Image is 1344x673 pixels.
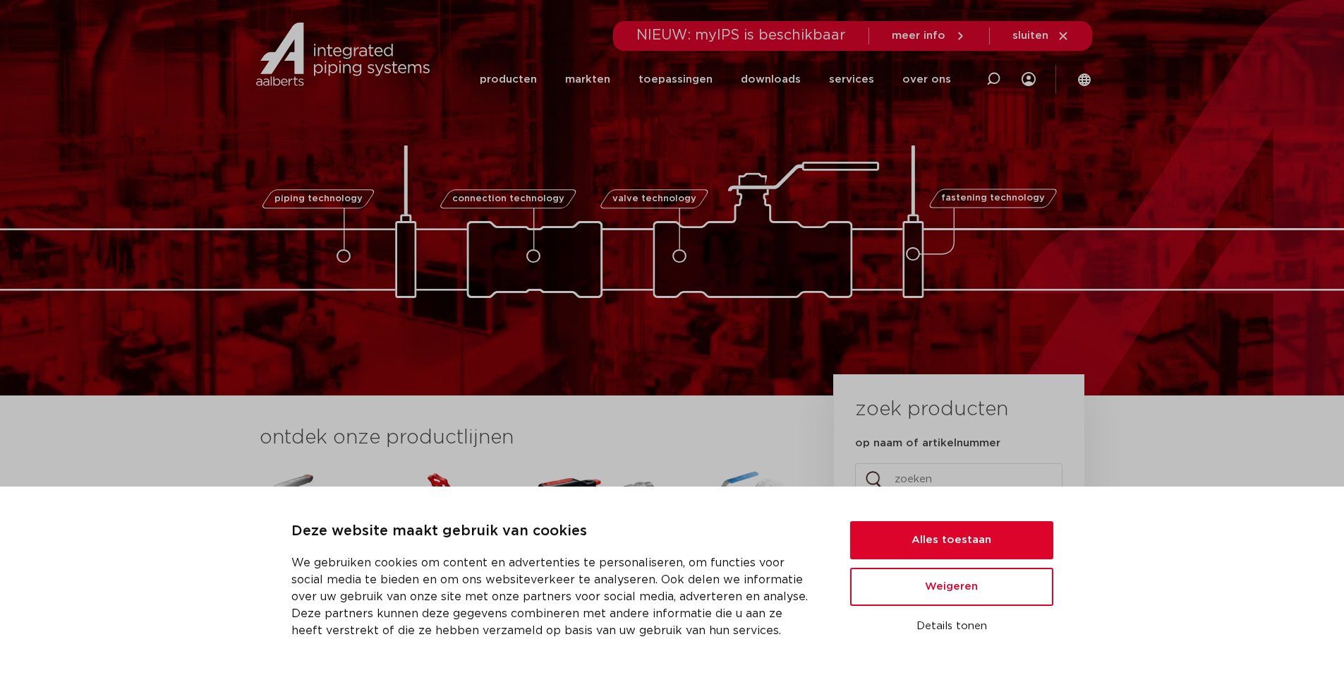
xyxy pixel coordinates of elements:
a: toepassingen [638,51,713,108]
p: Deze website maakt gebruik van cookies [291,520,816,543]
button: Weigeren [850,568,1053,606]
span: piping technology [274,194,363,203]
p: We gebruiken cookies om content en advertenties te personaliseren, om functies voor social media ... [291,554,816,639]
a: meer info [892,30,967,42]
h3: zoek producten [855,395,1008,424]
label: op naam of artikelnummer [855,436,1000,451]
a: downloads [741,51,801,108]
span: sluiten [1012,30,1048,41]
a: sluiten [1012,30,1070,42]
input: zoeken [855,463,1063,496]
span: valve technology [612,194,696,203]
a: producten [480,51,537,108]
span: NIEUW: myIPS is beschikbaar [636,28,846,42]
a: markten [565,51,610,108]
span: meer info [892,30,945,41]
h3: ontdek onze productlijnen [260,424,786,452]
button: Details tonen [850,614,1053,638]
a: over ons [902,51,951,108]
span: connection technology [452,194,564,203]
span: fastening technology [941,194,1045,203]
nav: Menu [480,51,951,108]
a: services [829,51,874,108]
button: Alles toestaan [850,521,1053,559]
div: my IPS [1022,51,1036,108]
